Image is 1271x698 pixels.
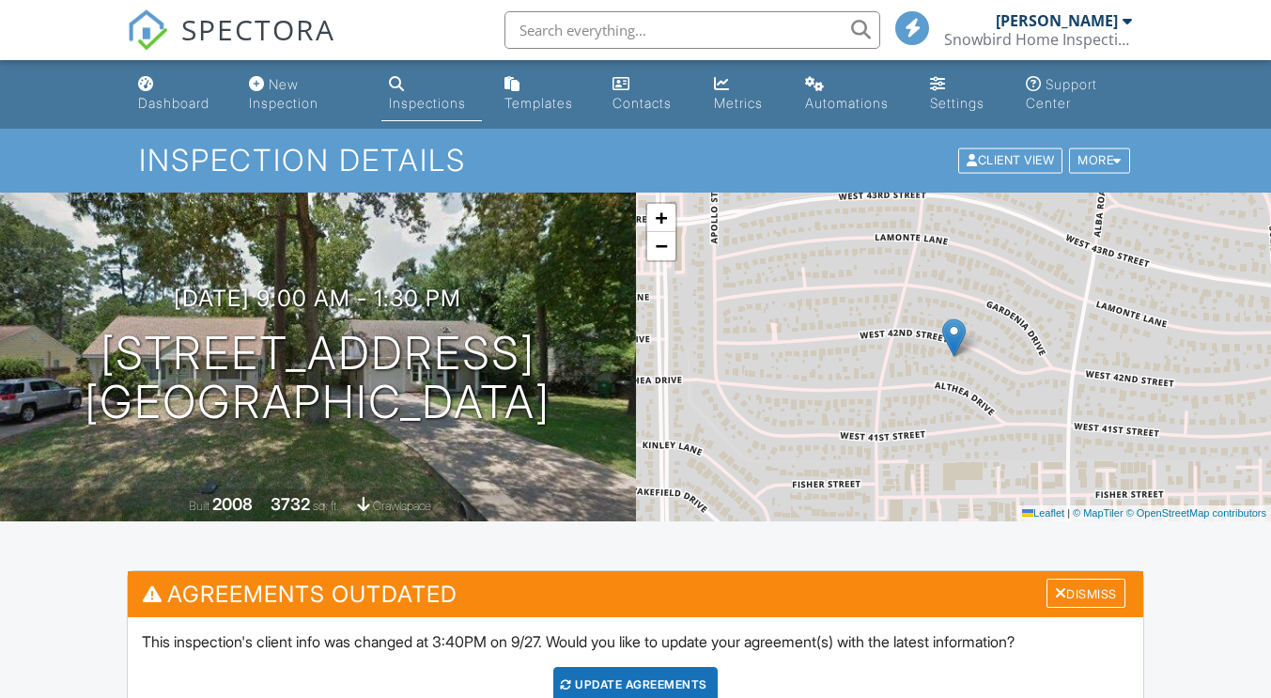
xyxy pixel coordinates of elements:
img: Marker [942,318,966,357]
a: Support Center [1018,68,1140,121]
span: − [655,234,667,257]
div: Support Center [1026,76,1097,111]
div: More [1069,148,1130,174]
h1: [STREET_ADDRESS] [GEOGRAPHIC_DATA] [85,329,550,428]
a: SPECTORA [127,25,335,65]
a: New Inspection [241,68,366,121]
a: Metrics [706,68,782,121]
a: Contacts [605,68,691,121]
a: Dashboard [131,68,226,121]
input: Search everything... [504,11,880,49]
span: + [655,206,667,229]
div: Dashboard [138,95,209,111]
a: Leaflet [1022,507,1064,519]
a: Client View [956,152,1067,166]
a: Zoom out [647,232,675,260]
span: sq. ft. [313,499,339,513]
a: Zoom in [647,204,675,232]
div: Snowbird Home Inspections, LLC [944,30,1132,49]
span: crawlspace [373,499,431,513]
a: © OpenStreetMap contributors [1126,507,1266,519]
h3: Agreements Outdated [128,571,1142,617]
div: 2008 [212,494,253,514]
a: Templates [497,68,590,121]
h3: [DATE] 9:00 am - 1:30 pm [174,286,461,311]
a: Inspections [381,68,482,121]
div: Dismiss [1046,579,1125,608]
div: Inspections [389,95,466,111]
div: New Inspection [249,76,318,111]
div: Templates [504,95,573,111]
a: Settings [922,68,1003,121]
div: Automations [805,95,889,111]
img: The Best Home Inspection Software - Spectora [127,9,168,51]
div: Metrics [714,95,763,111]
a: Automations (Basic) [798,68,907,121]
a: © MapTiler [1073,507,1124,519]
div: Settings [930,95,984,111]
div: Contacts [612,95,672,111]
span: SPECTORA [181,9,335,49]
span: Built [189,499,209,513]
span: | [1067,507,1070,519]
div: [PERSON_NAME] [996,11,1118,30]
div: 3732 [271,494,310,514]
h1: Inspection Details [139,144,1132,177]
div: Client View [958,148,1062,174]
